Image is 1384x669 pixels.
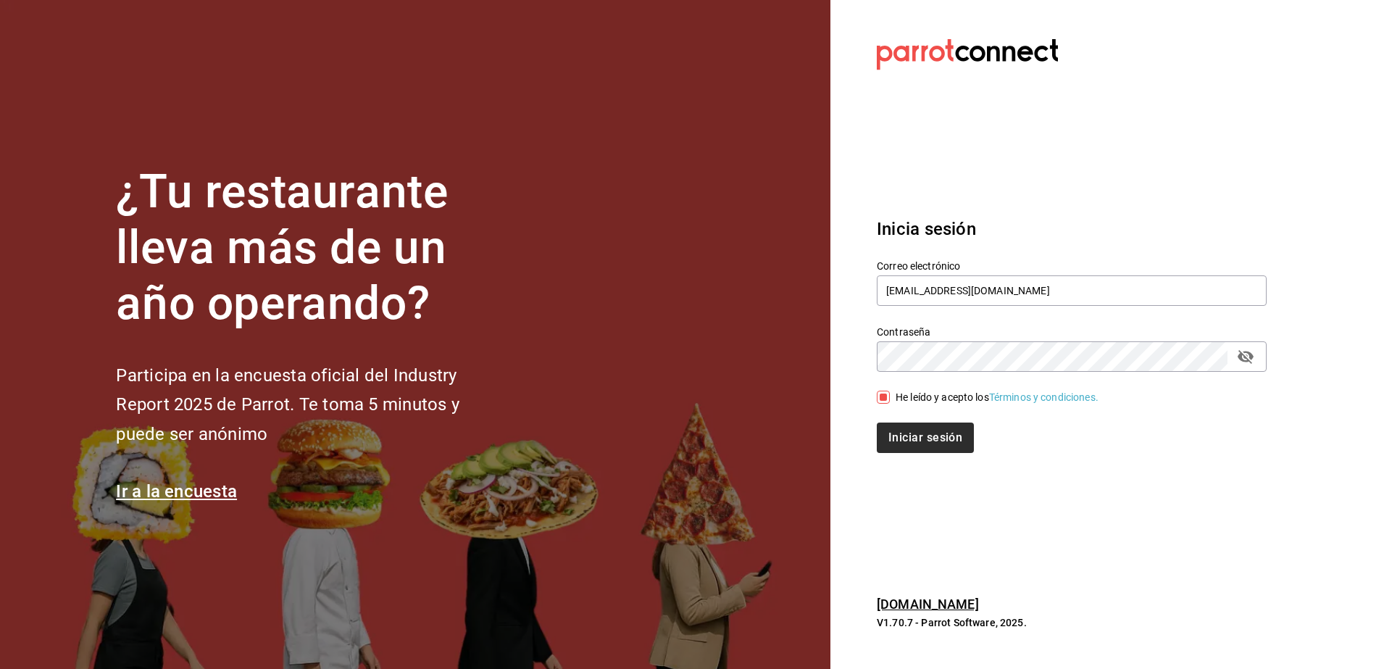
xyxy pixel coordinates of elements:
[896,390,1099,405] div: He leído y acepto los
[1233,344,1258,369] button: passwordField
[989,391,1099,403] a: Términos y condiciones.
[877,216,1267,242] h3: Inicia sesión
[877,615,1267,630] p: V1.70.7 - Parrot Software, 2025.
[877,423,974,453] button: Iniciar sesión
[877,261,1267,271] label: Correo electrónico
[877,327,1267,337] label: Contraseña
[116,165,507,331] h1: ¿Tu restaurante lleva más de un año operando?
[116,481,237,502] a: Ir a la encuesta
[877,597,979,612] a: [DOMAIN_NAME]
[877,275,1267,306] input: Ingresa tu correo electrónico
[116,361,507,449] h2: Participa en la encuesta oficial del Industry Report 2025 de Parrot. Te toma 5 minutos y puede se...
